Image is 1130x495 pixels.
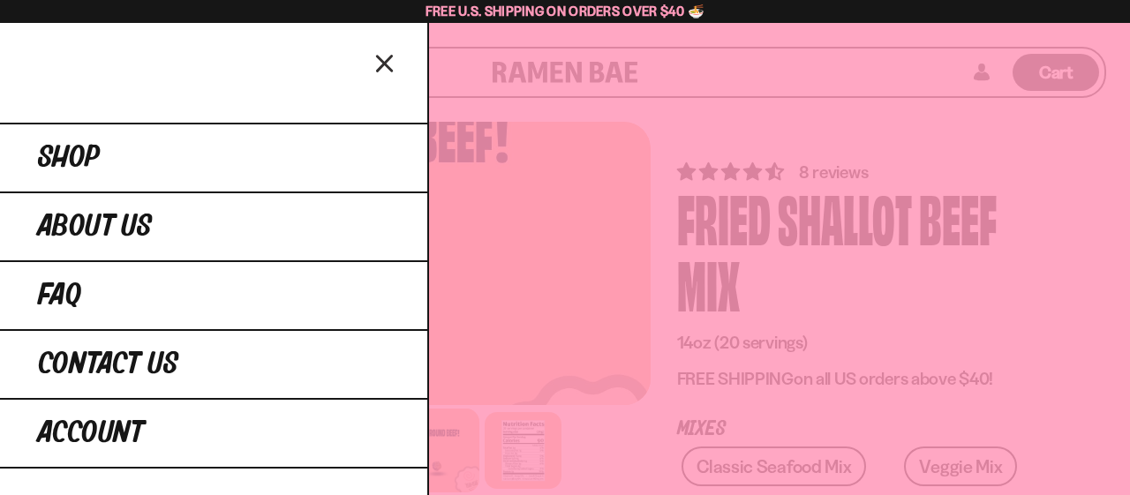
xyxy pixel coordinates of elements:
span: Shop [38,142,100,174]
span: Free U.S. Shipping on Orders over $40 🍜 [426,3,705,19]
span: Contact Us [38,349,178,380]
span: FAQ [38,280,81,311]
span: About Us [38,211,152,243]
button: Close menu [370,47,401,78]
span: Account [38,417,144,449]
